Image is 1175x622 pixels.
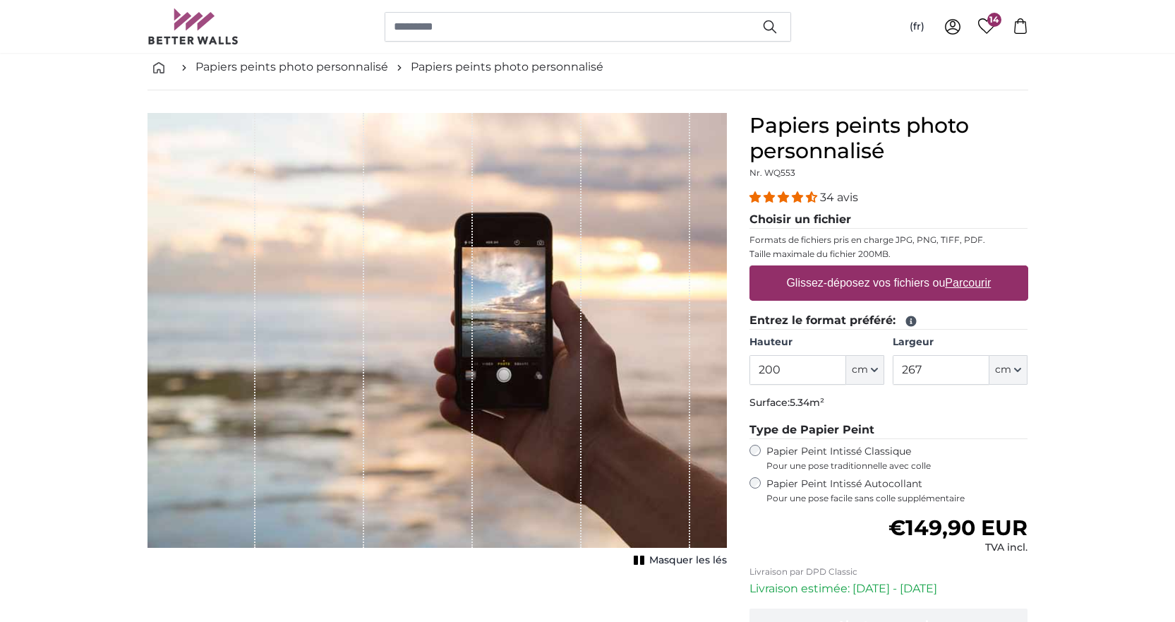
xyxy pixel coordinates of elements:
[147,8,239,44] img: Betterwalls
[749,421,1028,439] legend: Type de Papier Peint
[749,167,795,178] span: Nr. WQ553
[147,44,1028,90] nav: breadcrumbs
[888,541,1028,555] div: TVA incl.
[411,59,603,76] a: Papiers peints photo personnalisé
[749,113,1028,164] h1: Papiers peints photo personnalisé
[749,191,820,204] span: 4.32 stars
[195,59,388,76] a: Papiers peints photo personnalisé
[766,445,1028,472] label: Papier Peint Intissé Classique
[995,363,1011,377] span: cm
[749,566,1028,578] p: Livraison par DPD Classic
[749,580,1028,597] p: Livraison estimée: [DATE] - [DATE]
[749,312,1028,330] legend: Entrez le format préféré:
[749,396,1028,410] p: Surface:
[749,335,884,349] label: Hauteur
[898,14,936,40] button: (fr)
[852,363,868,377] span: cm
[989,355,1028,385] button: cm
[749,211,1028,229] legend: Choisir un fichier
[649,554,727,568] span: Masquer les lés
[749,249,1028,260] p: Taille maximale du fichier 200MB.
[846,355,884,385] button: cm
[629,551,727,570] button: Masquer les lés
[888,515,1028,541] span: €149,90 EUR
[820,191,858,204] span: 34 avis
[987,13,1001,27] span: 14
[790,396,824,409] span: 5.34m²
[147,113,727,570] div: 1 of 1
[766,460,1028,472] span: Pour une pose traditionnelle avec colle
[766,477,1028,504] label: Papier Peint Intissé Autocollant
[945,277,991,289] u: Parcourir
[749,234,1028,246] p: Formats de fichiers pris en charge JPG, PNG, TIFF, PDF.
[893,335,1028,349] label: Largeur
[766,493,1028,504] span: Pour une pose facile sans colle supplémentaire
[781,269,996,297] label: Glissez-déposez vos fichiers ou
